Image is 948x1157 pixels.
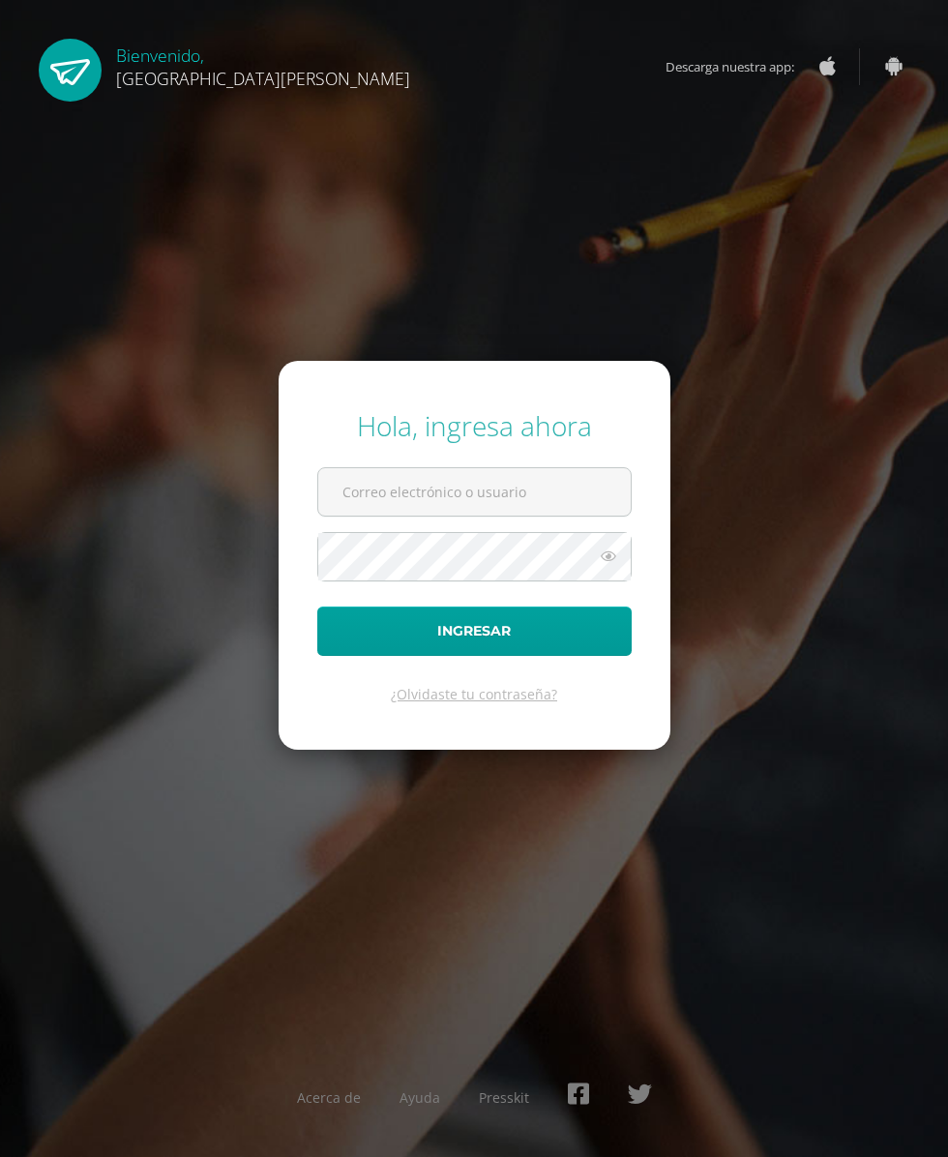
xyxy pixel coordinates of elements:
[400,1088,440,1107] a: Ayuda
[666,48,814,85] span: Descarga nuestra app:
[297,1088,361,1107] a: Acerca de
[116,39,410,90] div: Bienvenido,
[317,407,632,444] div: Hola, ingresa ahora
[479,1088,529,1107] a: Presskit
[318,468,631,516] input: Correo electrónico o usuario
[116,67,410,90] span: [GEOGRAPHIC_DATA][PERSON_NAME]
[391,685,557,703] a: ¿Olvidaste tu contraseña?
[317,607,632,656] button: Ingresar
